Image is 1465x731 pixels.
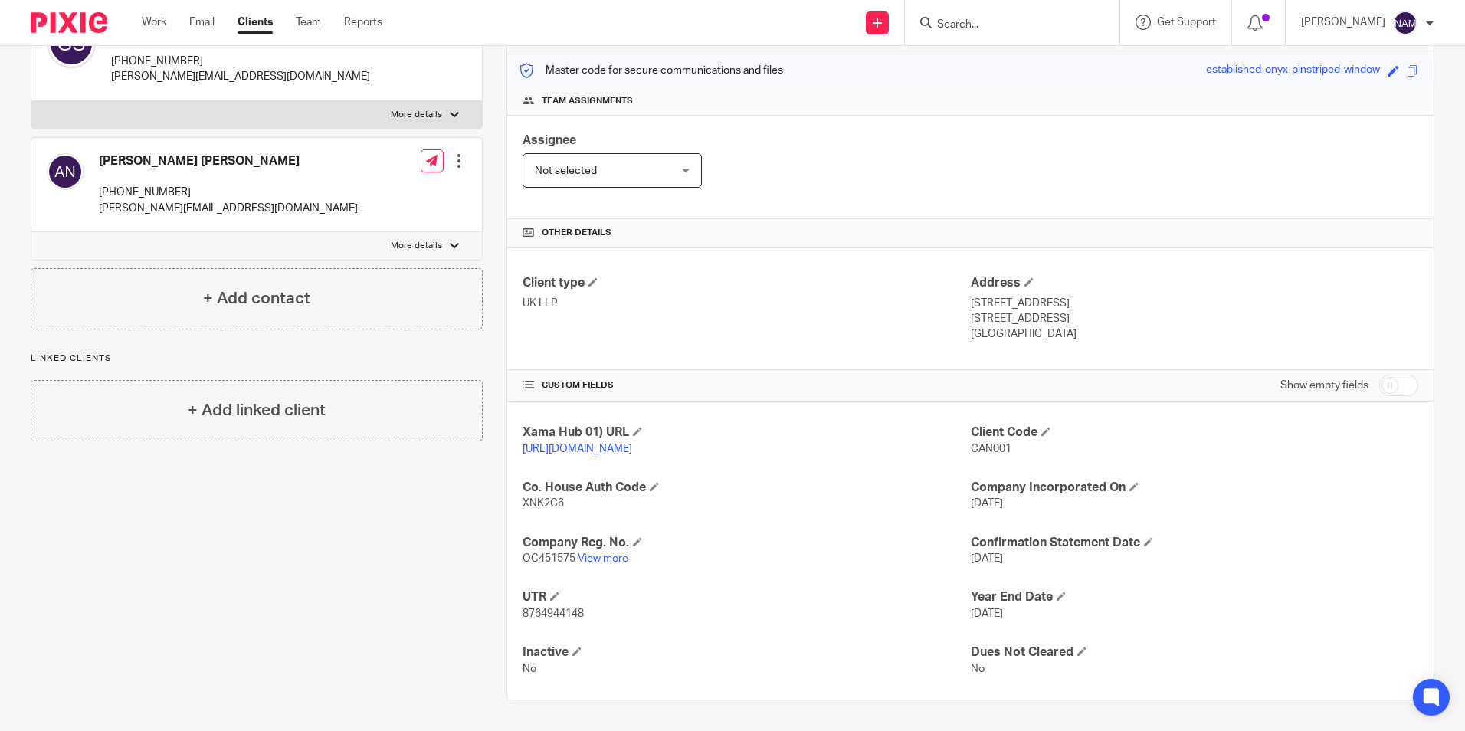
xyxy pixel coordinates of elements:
p: [STREET_ADDRESS] [971,296,1418,311]
h4: Client type [523,275,970,291]
p: More details [391,240,442,252]
h4: Dues Not Cleared [971,644,1418,661]
h4: Client Code [971,425,1418,441]
img: Pixie [31,12,107,33]
h4: Company Incorporated On [971,480,1418,496]
h4: Company Reg. No. [523,535,970,551]
h4: Year End Date [971,589,1418,605]
a: Clients [238,15,273,30]
a: Team [296,15,321,30]
h4: [PERSON_NAME] [PERSON_NAME] [99,153,358,169]
span: No [971,664,985,674]
span: Team assignments [542,95,633,107]
span: XNK2C6 [523,498,564,509]
span: Assignee [523,134,576,146]
h4: Address [971,275,1418,291]
p: [PHONE_NUMBER] [111,54,370,69]
a: [URL][DOMAIN_NAME] [523,444,632,454]
h4: + Add linked client [188,398,326,422]
span: [DATE] [971,498,1003,509]
p: [PERSON_NAME][EMAIL_ADDRESS][DOMAIN_NAME] [111,69,370,84]
h4: + Add contact [203,287,310,310]
a: Work [142,15,166,30]
p: [GEOGRAPHIC_DATA] [971,326,1418,342]
img: svg%3E [1393,11,1417,35]
p: [STREET_ADDRESS] [971,311,1418,326]
a: Email [189,15,215,30]
label: Show empty fields [1280,378,1368,393]
h4: CUSTOM FIELDS [523,379,970,392]
span: OC451575 [523,553,575,564]
p: [PERSON_NAME] [1301,15,1385,30]
div: established-onyx-pinstriped-window [1206,62,1380,80]
p: More details [391,109,442,121]
h4: Co. House Auth Code [523,480,970,496]
img: svg%3E [47,153,84,190]
p: Linked clients [31,352,483,365]
h4: Xama Hub 01) URL [523,425,970,441]
span: Other details [542,227,611,239]
p: Master code for secure communications and files [519,63,783,78]
span: [DATE] [971,553,1003,564]
span: Not selected [535,166,597,176]
input: Search [936,18,1073,32]
span: 8764944148 [523,608,584,619]
span: [DATE] [971,608,1003,619]
a: View more [578,553,628,564]
p: [PHONE_NUMBER] [99,185,358,200]
p: [PERSON_NAME][EMAIL_ADDRESS][DOMAIN_NAME] [99,201,358,216]
h4: UTR [523,589,970,605]
h4: Confirmation Statement Date [971,535,1418,551]
a: Reports [344,15,382,30]
span: No [523,664,536,674]
p: UK LLP [523,296,970,311]
h4: Inactive [523,644,970,661]
span: CAN001 [971,444,1011,454]
span: Get Support [1157,17,1216,28]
